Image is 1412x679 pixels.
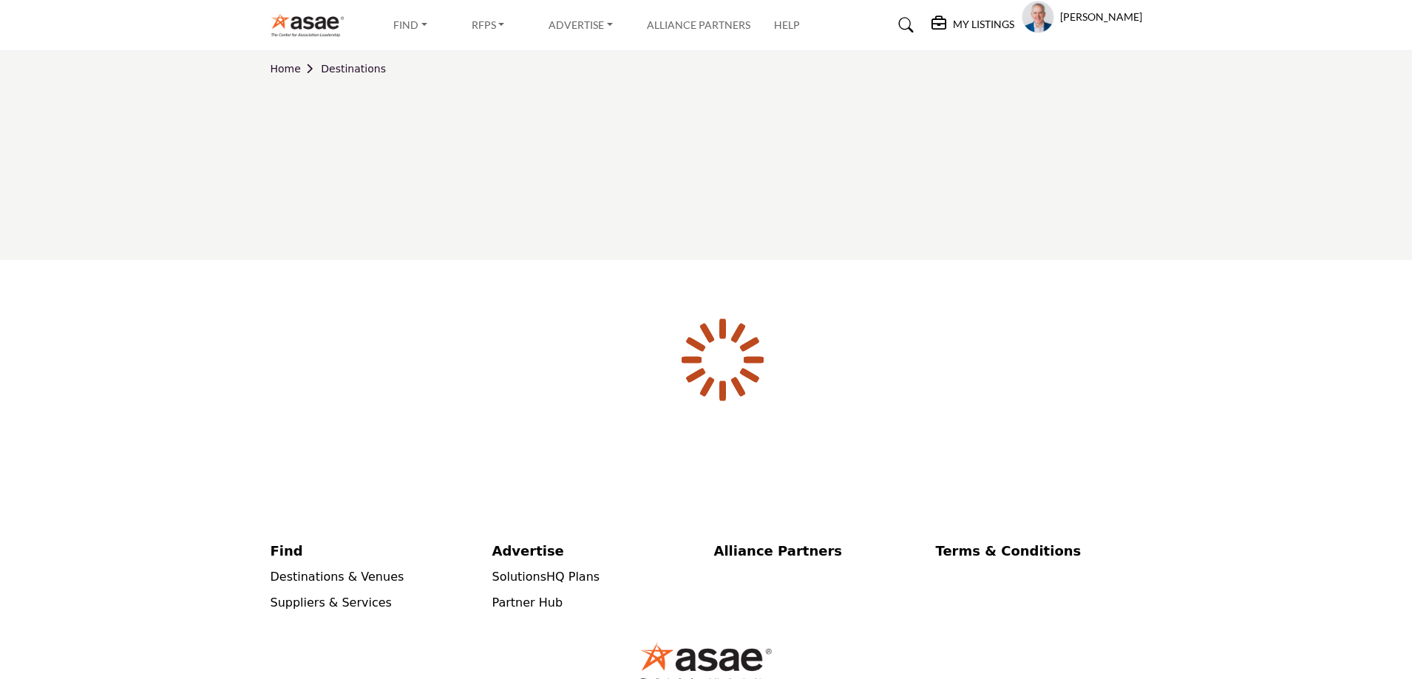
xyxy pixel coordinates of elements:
img: Site Logo [271,13,353,37]
a: Search [884,13,923,37]
a: Help [774,18,800,31]
h5: [PERSON_NAME] [1060,10,1142,24]
a: Destinations [321,63,386,75]
a: Advertise [538,15,623,35]
a: Destinations & Venues [271,570,404,584]
a: Partner Hub [492,596,563,610]
a: Find [271,541,477,561]
a: Home [271,63,322,75]
a: Find [383,15,438,35]
a: Terms & Conditions [936,541,1142,561]
h5: My Listings [953,18,1014,31]
a: Alliance Partners [714,541,920,561]
a: SolutionsHQ Plans [492,570,600,584]
button: Show hide supplier dropdown [1022,1,1054,33]
div: My Listings [931,16,1014,34]
a: Suppliers & Services [271,596,392,610]
a: Advertise [492,541,699,561]
a: Alliance Partners [647,18,750,31]
a: RFPs [461,15,515,35]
